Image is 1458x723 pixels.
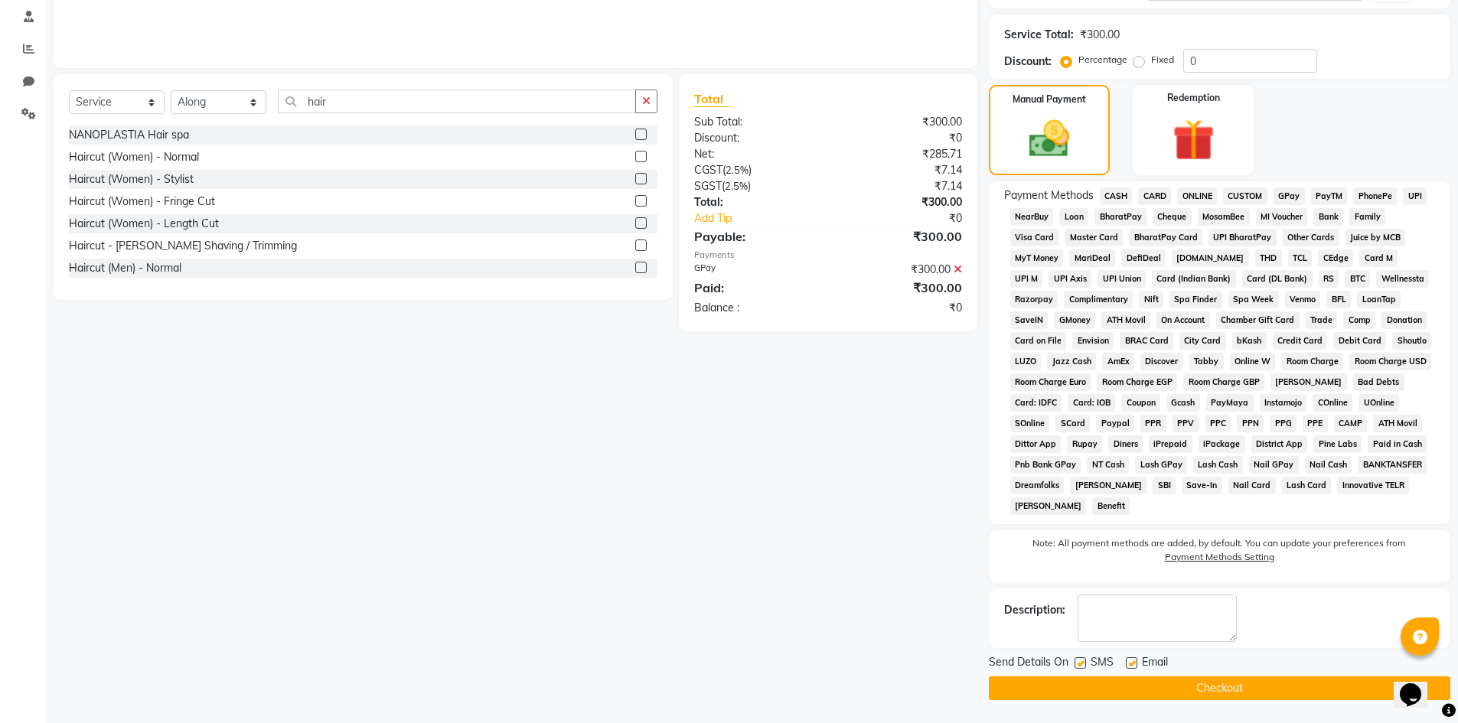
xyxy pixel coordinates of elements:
div: ₹300.00 [828,227,974,246]
span: City Card [1179,332,1226,350]
div: Haircut (Women) - Fringe Cut [69,194,215,210]
span: Master Card [1065,229,1123,246]
span: Razorpay [1010,291,1058,308]
span: Card on File [1010,332,1067,350]
span: Donation [1381,311,1427,329]
span: UOnline [1359,394,1399,412]
span: UPI M [1010,270,1043,288]
span: [PERSON_NAME] [1070,477,1147,494]
span: RS [1319,270,1339,288]
div: ₹0 [828,300,974,316]
label: Note: All payment methods are added, by default. You can update your preferences from [1004,536,1435,570]
div: ( ) [683,162,828,178]
span: MosamBee [1198,208,1250,226]
span: iPrepaid [1149,435,1192,453]
span: NearBuy [1010,208,1054,226]
span: CAMP [1334,415,1368,432]
span: Room Charge [1281,353,1343,370]
span: Payment Methods [1004,187,1094,204]
div: Haircut (Women) - Length Cut [69,216,219,232]
span: Pine Labs [1313,435,1362,453]
span: On Account [1156,311,1210,329]
div: Net: [683,146,828,162]
div: ₹0 [853,210,974,226]
button: Checkout [989,676,1450,700]
span: PPV [1173,415,1199,432]
span: THD [1255,249,1282,267]
span: Nail GPay [1249,456,1299,474]
span: Send Details On [989,654,1068,673]
span: Paid in Cash [1368,435,1427,453]
div: ₹300.00 [828,114,974,130]
span: Gcash [1166,394,1200,412]
span: Comp [1343,311,1375,329]
span: Email [1142,654,1168,673]
span: Card: IOB [1068,394,1115,412]
span: BANKTANSFER [1358,456,1427,474]
span: Juice by MCB [1345,229,1406,246]
span: UPI Union [1098,270,1146,288]
span: BharatPay [1094,208,1147,226]
span: Room Charge EGP [1097,373,1177,391]
span: District App [1251,435,1308,453]
span: MariDeal [1069,249,1115,267]
img: _gift.svg [1160,114,1228,166]
span: MI Voucher [1256,208,1308,226]
span: Card (DL Bank) [1242,270,1313,288]
span: MyT Money [1010,249,1064,267]
div: ₹7.14 [828,178,974,194]
div: ₹300.00 [828,278,974,297]
span: PPC [1205,415,1231,432]
span: PPR [1140,415,1166,432]
span: LUZO [1010,353,1042,370]
span: UPI BharatPay [1208,229,1277,246]
span: Chamber Gift Card [1216,311,1300,329]
label: Redemption [1167,91,1220,105]
span: Jazz Cash [1047,353,1096,370]
span: CGST [694,163,722,177]
div: Discount: [1004,54,1052,70]
a: Add Tip [683,210,852,226]
span: Family [1349,208,1385,226]
div: Haircut (Women) - Stylist [69,171,194,187]
span: ATH Movil [1101,311,1150,329]
div: Payments [694,249,961,262]
span: Shoutlo [1392,332,1431,350]
span: PPN [1237,415,1264,432]
span: Cheque [1153,208,1192,226]
span: Other Cards [1283,229,1339,246]
span: Room Charge Euro [1010,373,1091,391]
span: Spa Week [1228,291,1279,308]
span: Tabby [1189,353,1224,370]
span: CUSTOM [1223,187,1267,205]
span: SOnline [1010,415,1050,432]
span: Diners [1108,435,1143,453]
label: Payment Methods Setting [1165,550,1274,564]
span: Online W [1230,353,1276,370]
div: ₹0 [828,130,974,146]
div: Paid: [683,278,828,297]
span: Coupon [1121,394,1160,412]
span: iPackage [1199,435,1245,453]
span: Card M [1359,249,1398,267]
span: Paypal [1096,415,1134,432]
span: SaveIN [1010,311,1049,329]
span: UPI Axis [1049,270,1091,288]
span: SBI [1153,477,1176,494]
span: Room Charge USD [1349,353,1431,370]
div: ₹300.00 [828,262,974,278]
span: Dreamfolks [1010,477,1065,494]
span: Loan [1059,208,1088,226]
span: PPE [1303,415,1328,432]
span: Rupay [1067,435,1102,453]
span: BFL [1326,291,1351,308]
span: PayMaya [1206,394,1254,412]
span: SCard [1055,415,1090,432]
span: PayTM [1311,187,1348,205]
div: Haircut (Women) - Normal [69,149,199,165]
div: Balance : [683,300,828,316]
span: PPG [1270,415,1297,432]
span: LoanTap [1357,291,1401,308]
span: Nift [1139,291,1163,308]
span: Room Charge GBP [1183,373,1264,391]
